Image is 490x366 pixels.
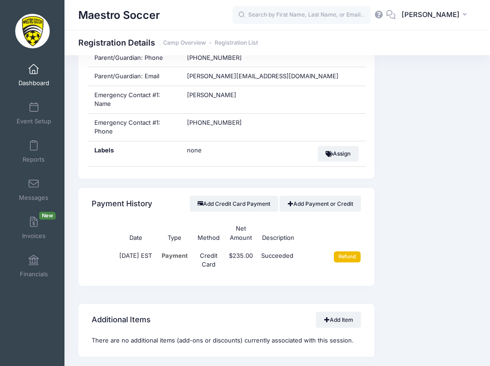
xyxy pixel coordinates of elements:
td: Credit Card [192,247,224,274]
span: none [187,146,302,155]
a: Registration List [215,40,258,46]
div: There are no additional items (add-ons or discounts) currently associated with this session. [78,336,374,357]
button: Add Credit Card Payment [190,196,279,211]
a: Dashboard [12,59,56,91]
span: New [39,212,56,220]
th: Date [115,220,157,247]
th: Description [257,220,326,247]
span: [PERSON_NAME][EMAIL_ADDRESS][DOMAIN_NAME] [187,72,338,80]
a: Camp Overview [163,40,206,46]
a: Event Setup [12,97,56,129]
a: Messages [12,174,56,206]
h4: Payment History [92,191,152,217]
a: InvoicesNew [12,212,56,244]
input: Refund [334,251,361,262]
h4: Additional Items [92,307,151,333]
button: Assign [318,146,359,162]
div: Emergency Contact #1: Name [87,86,180,113]
img: Maestro Soccer [15,14,50,48]
span: [PERSON_NAME] [187,91,236,99]
td: [DATE] EST [115,247,157,274]
a: Financials [12,250,56,282]
th: Net Amount [224,220,258,247]
div: Parent/Guardian: Email [87,67,180,86]
span: Invoices [22,232,46,240]
div: Emergency Contact #1: Phone [87,114,180,141]
span: Dashboard [18,79,49,87]
a: Reports [12,135,56,168]
span: [PERSON_NAME] [402,10,460,20]
td: Succeeded [257,247,326,274]
td: Payment [157,247,193,274]
button: [PERSON_NAME] [396,5,476,26]
th: Method [192,220,224,247]
h1: Maestro Soccer [78,5,160,26]
th: Type [157,220,193,247]
div: Labels [87,141,180,166]
td: $235.00 [224,247,258,274]
span: [PHONE_NUMBER] [187,119,242,126]
input: Search by First Name, Last Name, or Email... [233,6,371,24]
span: Financials [20,270,48,278]
div: Parent/Guardian: Phone [87,49,180,67]
span: Reports [23,156,45,163]
span: Event Setup [17,117,51,125]
span: Messages [19,194,48,202]
h1: Registration Details [78,38,258,47]
a: Add Item [316,312,361,327]
a: Add Payment or Credit [280,196,361,211]
span: [PHONE_NUMBER] [187,54,242,61]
